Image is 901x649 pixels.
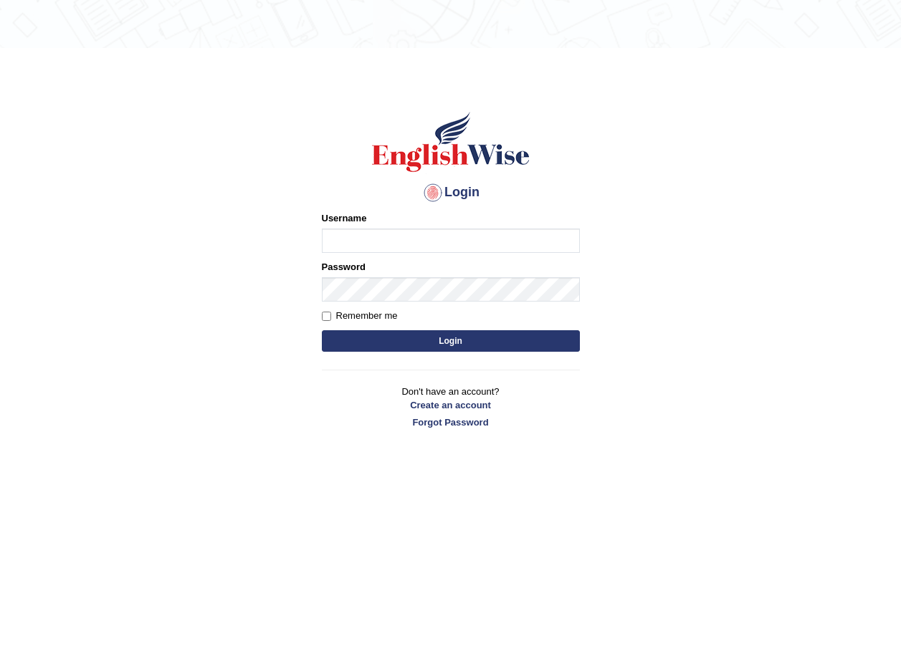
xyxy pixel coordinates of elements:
[322,211,367,225] label: Username
[322,385,580,429] p: Don't have an account?
[322,312,331,321] input: Remember me
[322,181,580,204] h4: Login
[322,415,580,429] a: Forgot Password
[369,110,533,174] img: Logo of English Wise sign in for intelligent practice with AI
[322,260,366,274] label: Password
[322,398,580,412] a: Create an account
[322,330,580,352] button: Login
[322,309,398,323] label: Remember me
